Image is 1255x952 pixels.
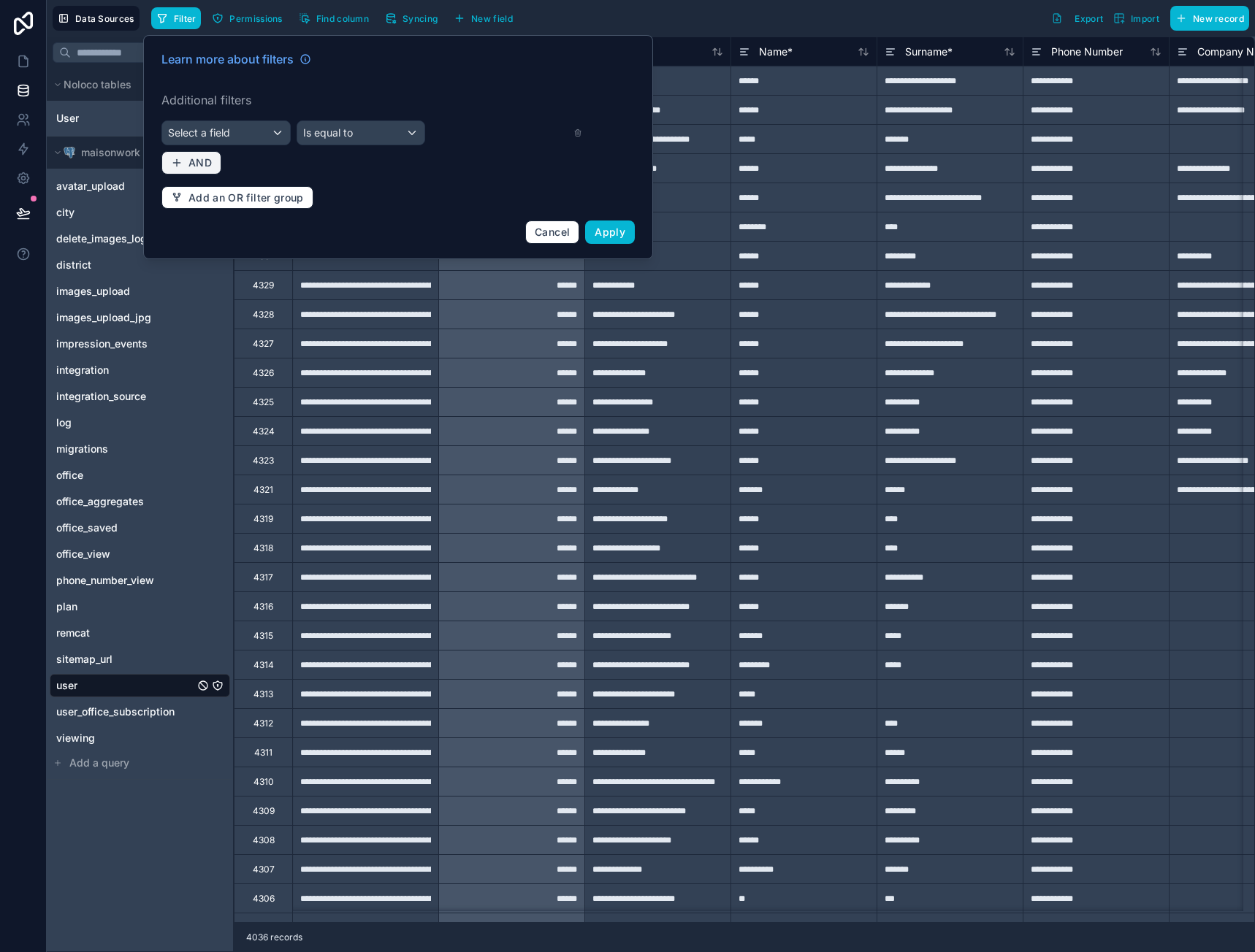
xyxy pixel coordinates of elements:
div: 4316 [253,601,273,613]
a: Syncing [380,7,449,29]
span: Cancel [535,226,570,238]
span: Export [1075,13,1103,24]
button: Find column [294,7,374,29]
div: 4310 [253,776,274,788]
button: Permissions [207,7,287,29]
span: New record [1193,13,1244,24]
span: Learn more about filters [161,50,294,68]
button: Syncing [380,7,443,29]
a: New record [1164,6,1249,31]
span: Surname * [905,45,953,59]
div: 4308 [253,834,275,846]
button: Import [1108,6,1164,31]
a: Learn more about filters [161,50,311,68]
span: Import [1131,13,1159,24]
button: AND [161,151,221,174]
span: Name * [759,45,793,59]
div: 4306 [253,893,275,905]
div: 4321 [253,484,273,496]
div: 4324 [253,426,275,437]
span: Data Sources [75,13,134,24]
div: 4313 [253,688,273,700]
div: 4309 [253,805,275,817]
div: 4312 [253,718,273,729]
span: Permissions [229,13,282,24]
button: Add an OR filter group [161,186,313,210]
span: Syncing [403,13,438,24]
span: Is equal to [303,126,353,139]
div: 4305 [253,922,275,934]
div: 4317 [253,572,273,583]
label: Additional filters [161,91,635,109]
span: Select a field [168,126,230,139]
span: AND [188,156,212,169]
div: 4323 [253,455,274,467]
div: 4314 [253,659,274,671]
button: Filter [151,7,202,29]
button: Cancel [525,220,579,244]
div: 4328 [253,309,274,320]
div: 4329 [253,280,274,291]
button: Data Sources [53,6,140,31]
div: 4326 [253,367,274,379]
span: Phone Number [1051,45,1123,59]
button: Apply [585,220,635,244]
span: New field [471,13,513,24]
button: Select a field [161,120,291,145]
span: Filter [174,13,197,24]
button: New field [449,7,518,29]
div: 4319 [253,513,273,525]
span: 4036 records [246,932,302,943]
div: 4327 [253,338,274,350]
button: Export [1046,6,1108,31]
button: Is equal to [297,120,426,145]
span: Add an OR filter group [188,191,304,204]
div: 4318 [253,542,273,554]
a: Permissions [207,7,293,29]
div: 4311 [254,747,272,759]
div: 4315 [253,630,273,642]
div: 4307 [253,864,275,875]
button: New record [1170,6,1249,31]
div: 4325 [253,396,274,408]
span: Apply [595,226,625,238]
span: Find column [316,13,369,24]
